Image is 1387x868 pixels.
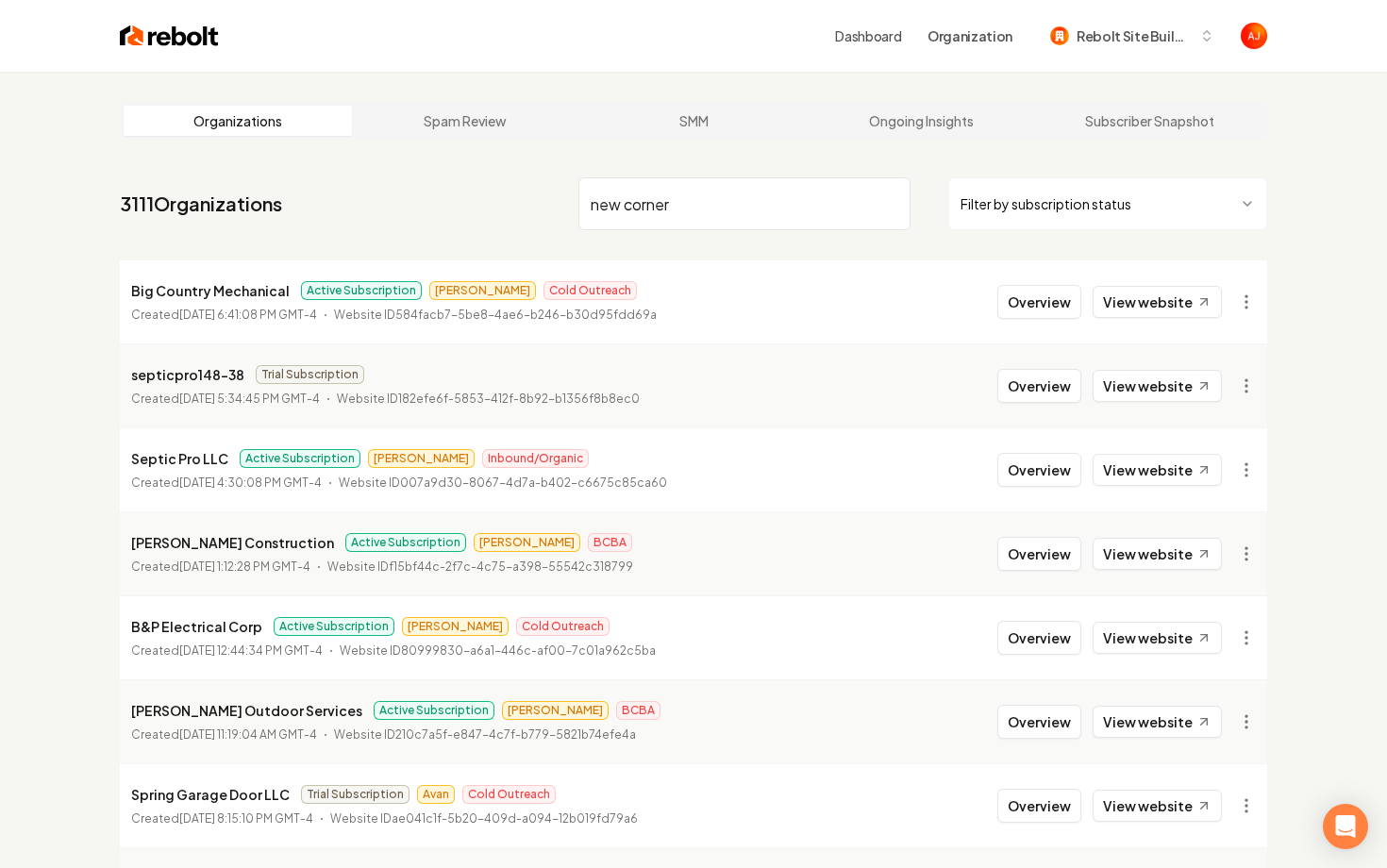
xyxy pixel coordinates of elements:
[417,785,455,804] span: Avan
[579,106,808,136] a: SMM
[240,449,360,468] span: Active Subscription
[131,615,262,638] p: B&P Electrical Corp
[516,617,610,636] span: Cold Outreach
[1241,23,1267,49] button: Open user button
[131,279,290,302] p: Big Country Mechanical
[131,699,362,722] p: [PERSON_NAME] Outdoor Services
[578,177,911,230] input: Search by name or ID
[368,449,475,468] span: [PERSON_NAME]
[131,306,317,325] p: Created
[616,701,660,720] span: BCBA
[327,558,633,576] p: Website ID f15bf44c-2f7c-4c75-a398-55542c318799
[1093,790,1222,822] a: View website
[179,559,310,574] time: [DATE] 1:12:28 PM GMT-4
[1093,622,1222,654] a: View website
[179,643,323,658] time: [DATE] 12:44:34 PM GMT-4
[131,642,323,660] p: Created
[131,447,228,470] p: Septic Pro LLC
[256,365,364,384] span: Trial Subscription
[502,701,609,720] span: [PERSON_NAME]
[131,810,313,828] p: Created
[179,811,313,826] time: [DATE] 8:15:10 PM GMT-4
[352,106,580,136] a: Spam Review
[274,617,394,636] span: Active Subscription
[131,726,317,744] p: Created
[1323,804,1368,849] div: Open Intercom Messenger
[916,19,1024,53] button: Organization
[374,701,494,720] span: Active Subscription
[179,308,317,322] time: [DATE] 6:41:08 PM GMT-4
[120,23,219,49] img: Rebolt Logo
[997,789,1081,823] button: Overview
[301,281,422,300] span: Active Subscription
[131,474,322,492] p: Created
[179,476,322,490] time: [DATE] 4:30:08 PM GMT-4
[345,533,466,552] span: Active Subscription
[482,449,589,468] span: Inbound/Organic
[1093,370,1222,402] a: View website
[402,617,509,636] span: [PERSON_NAME]
[1093,454,1222,486] a: View website
[997,285,1081,319] button: Overview
[179,392,320,406] time: [DATE] 5:34:45 PM GMT-4
[997,453,1081,487] button: Overview
[124,106,352,136] a: Organizations
[997,705,1081,739] button: Overview
[131,783,290,806] p: Spring Garage Door LLC
[462,785,556,804] span: Cold Outreach
[330,810,638,828] p: Website ID ae041c1f-5b20-409d-a094-12b019fd79a6
[1050,26,1069,45] img: Rebolt Site Builder
[588,533,632,552] span: BCBA
[120,191,282,217] a: 3111Organizations
[474,533,580,552] span: [PERSON_NAME]
[334,726,636,744] p: Website ID 210c7a5f-e847-4c7f-b779-5821b74efe4a
[543,281,637,300] span: Cold Outreach
[131,558,310,576] p: Created
[835,26,901,45] a: Dashboard
[997,621,1081,655] button: Overview
[301,785,409,804] span: Trial Subscription
[131,390,320,409] p: Created
[429,281,536,300] span: [PERSON_NAME]
[339,474,667,492] p: Website ID 007a9d30-8067-4d7a-b402-c6675c85ca60
[337,390,640,409] p: Website ID 182efe6f-5853-412f-8b92-b1356f8b8ec0
[1241,23,1267,49] img: Austin Jellison
[997,369,1081,403] button: Overview
[179,727,317,742] time: [DATE] 11:19:04 AM GMT-4
[1093,538,1222,570] a: View website
[131,531,334,554] p: [PERSON_NAME] Construction
[1077,26,1192,46] span: Rebolt Site Builder
[1035,106,1263,136] a: Subscriber Snapshot
[334,306,657,325] p: Website ID 584facb7-5be8-4ae6-b246-b30d95fdd69a
[1093,286,1222,318] a: View website
[808,106,1036,136] a: Ongoing Insights
[1093,706,1222,738] a: View website
[340,642,656,660] p: Website ID 80999830-a6a1-446c-af00-7c01a962c5ba
[131,363,244,386] p: septicpro148-38
[997,537,1081,571] button: Overview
